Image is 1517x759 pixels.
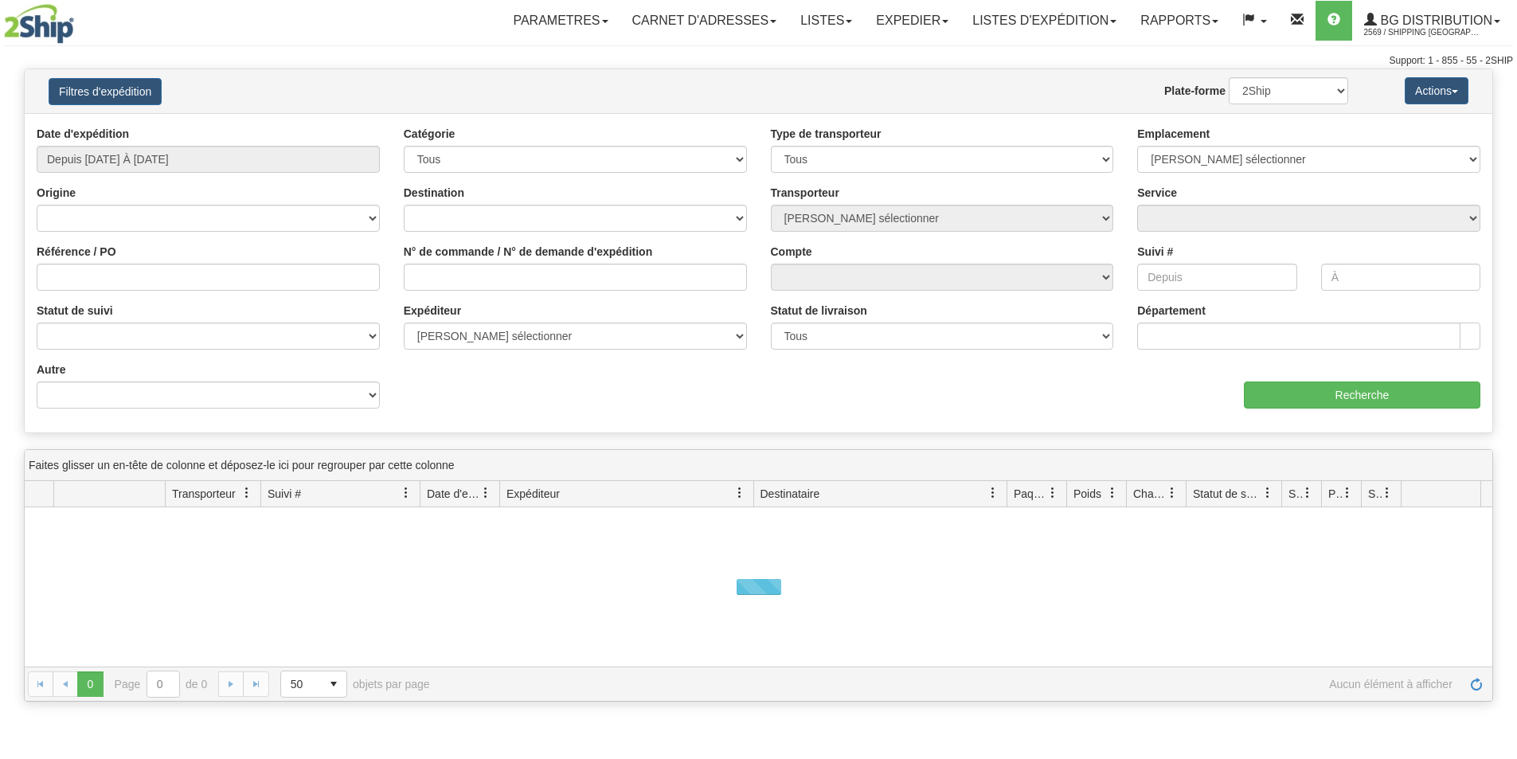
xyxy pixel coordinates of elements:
[1099,479,1126,507] a: Poids filter column settings
[1321,264,1480,291] input: À
[1164,83,1226,99] label: Plate-forme
[501,1,620,41] a: Parametres
[1073,486,1101,502] span: Poids
[452,678,1452,691] span: Aucun élément à afficher
[506,486,560,502] span: Expéditeur
[726,479,753,507] a: Expéditeur filter column settings
[49,78,162,105] button: Filtres d'expédition
[1328,486,1342,502] span: Problèmes d'expédition
[4,4,74,44] img: logo2569.jpg
[1137,244,1173,260] label: Suivi #
[1137,185,1177,201] label: Service
[404,185,464,201] label: Destination
[233,479,260,507] a: Transporteur filter column settings
[1128,1,1230,41] a: Rapports
[1133,486,1167,502] span: Charge
[960,1,1128,41] a: LISTES D'EXPÉDITION
[1137,264,1296,291] input: Depuis
[979,479,1007,507] a: Destinataire filter column settings
[37,185,76,201] label: Origine
[1039,479,1066,507] a: Paquets filter column settings
[37,126,129,142] label: Date d'expédition
[404,244,652,260] label: N° de commande / N° de demande d'expédition
[321,671,346,697] span: select
[393,479,420,507] a: Suivi # filter column settings
[472,479,499,507] a: Date d'expédition filter column settings
[771,126,882,142] label: Type de transporteur
[1137,126,1210,142] label: Emplacement
[760,486,820,502] span: Destinataire
[1014,486,1047,502] span: Paquets
[268,486,301,502] span: Suivi #
[1364,25,1484,41] span: 2569 / Shipping [GEOGRAPHIC_DATA]
[1137,303,1206,319] label: Département
[77,671,103,697] span: Page 0
[788,1,864,41] a: Listes
[37,362,66,378] label: Autre
[1374,479,1401,507] a: Statut de ramassage filter column settings
[1288,486,1302,502] span: Statut de livraison
[404,303,461,319] label: Expéditeur
[4,54,1513,68] div: Support: 1 - 855 - 55 - 2SHIP
[771,244,812,260] label: Compte
[771,185,839,201] label: Transporteur
[620,1,789,41] a: Carnet d'adresses
[1244,381,1480,409] input: Recherche
[1193,486,1262,502] span: Statut de suivi
[291,676,311,692] span: 50
[1464,671,1489,697] a: Rafraîchir
[404,126,455,142] label: Catégorie
[37,244,116,260] label: Référence / PO
[1254,479,1281,507] a: Statut de suivi filter column settings
[864,1,960,41] a: Expedier
[280,671,430,698] span: objets par page
[1334,479,1361,507] a: Problèmes d'expédition filter column settings
[1368,486,1382,502] span: Statut de ramassage
[1405,77,1468,104] button: Actions
[1294,479,1321,507] a: Statut de livraison filter column settings
[427,486,480,502] span: Date d'expédition
[115,671,208,698] span: Page de 0
[1352,1,1512,41] a: BG Distribution 2569 / Shipping [GEOGRAPHIC_DATA]
[37,303,113,319] label: Statut de suivi
[1159,479,1186,507] a: Charge filter column settings
[771,303,867,319] label: Statut de livraison
[25,450,1492,481] div: grid grouping header
[172,486,236,502] span: Transporteur
[280,671,347,698] span: Page sizes drop down
[1377,14,1492,27] span: BG Distribution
